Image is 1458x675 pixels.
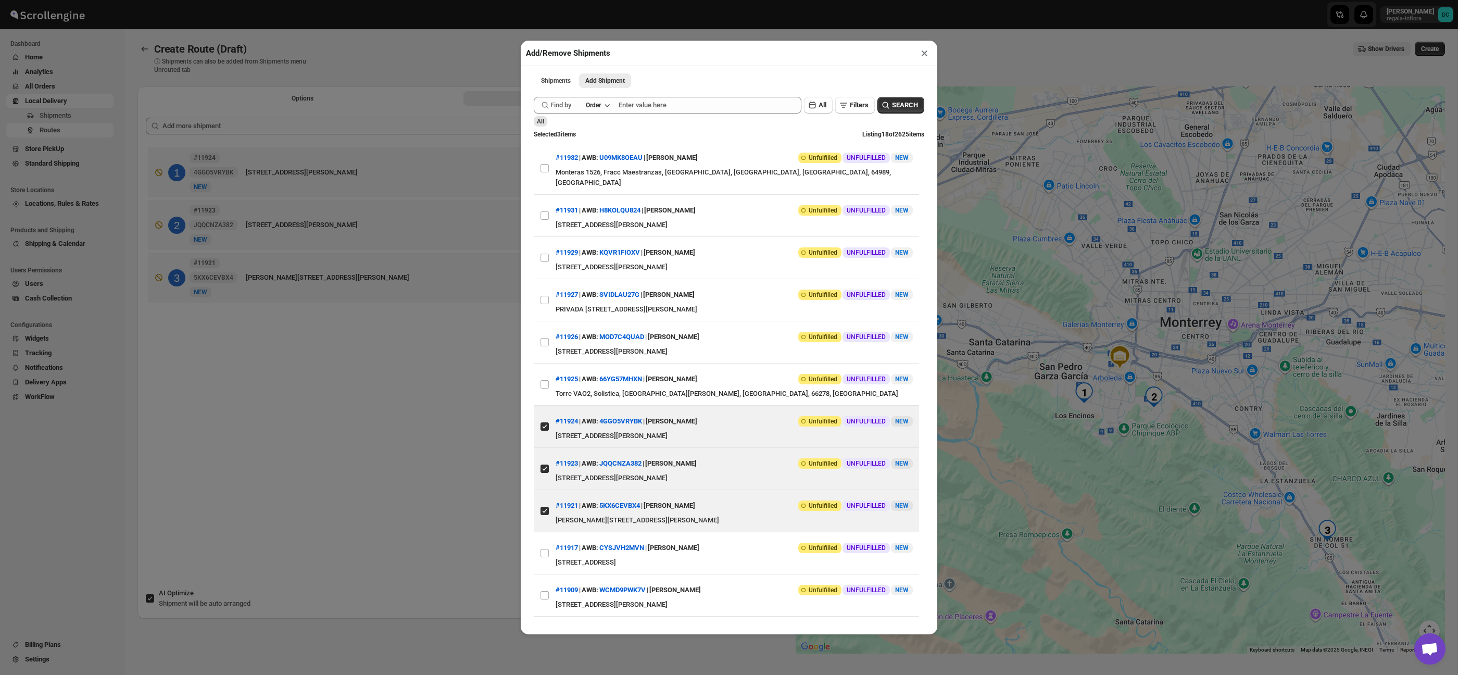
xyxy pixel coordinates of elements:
[599,417,642,425] button: 4GGO5VRYBK
[895,460,909,467] span: NEW
[895,418,909,425] span: NEW
[648,539,699,557] div: [PERSON_NAME]
[580,98,615,113] button: Order
[585,77,625,85] span: Add Shipment
[599,154,643,161] button: U09MK8OEAU
[582,247,598,258] span: AWB:
[556,248,578,256] button: #11929
[556,502,578,509] button: #11921
[599,333,644,341] button: MOD7C4QUAD
[619,97,801,114] input: Enter value here
[809,154,837,162] span: Unfulfilled
[809,459,837,468] span: Unfulfilled
[809,375,837,383] span: Unfulfilled
[556,285,695,304] div: | |
[556,599,913,610] div: [STREET_ADDRESS][PERSON_NAME]
[526,48,610,58] h2: Add/Remove Shipments
[599,375,642,383] button: 66YG57MHXN
[556,304,913,315] div: PRIVADA [STREET_ADDRESS][PERSON_NAME]
[892,100,918,110] span: SEARCH
[649,581,701,599] div: [PERSON_NAME]
[646,412,697,431] div: [PERSON_NAME]
[556,206,578,214] button: #11931
[534,131,576,138] span: Selected 3 items
[582,458,598,469] span: AWB:
[809,206,837,215] span: Unfulfilled
[599,206,640,214] button: H8KOLQU824
[599,502,640,509] button: 5KX6CEVBX4
[582,543,598,553] span: AWB:
[599,586,646,594] button: WCMD9PWK7V
[895,249,909,256] span: NEW
[556,544,578,552] button: #11917
[877,97,924,114] button: SEARCH
[644,496,695,515] div: [PERSON_NAME]
[895,502,909,509] span: NEW
[847,502,886,510] span: UNFULFILLED
[556,557,913,568] div: [STREET_ADDRESS]
[850,101,869,109] span: Filters
[646,370,697,389] div: [PERSON_NAME]
[847,291,886,299] span: UNFULFILLED
[644,201,696,220] div: [PERSON_NAME]
[556,154,578,161] button: #11932
[895,544,909,552] span: NEW
[556,586,578,594] button: #11909
[537,118,544,125] span: All
[582,416,598,427] span: AWB:
[847,417,886,426] span: UNFULFILLED
[895,154,909,161] span: NEW
[556,220,913,230] div: [STREET_ADDRESS][PERSON_NAME]
[862,131,924,138] span: Listing 18 of 2625 items
[582,332,598,342] span: AWB:
[556,375,578,383] button: #11925
[895,376,909,383] span: NEW
[137,109,787,541] div: Selected Shipments
[599,248,640,256] button: KQVR1FIOXV
[556,333,578,341] button: #11926
[847,459,886,468] span: UNFULFILLED
[556,473,913,483] div: [STREET_ADDRESS][PERSON_NAME]
[556,459,578,467] button: #11923
[582,153,598,163] span: AWB:
[556,539,699,557] div: | |
[847,544,886,552] span: UNFULFILLED
[819,101,826,109] span: All
[847,586,886,594] span: UNFULFILLED
[599,291,639,298] button: SVIDLAU27G
[582,585,598,595] span: AWB:
[556,328,699,346] div: | |
[645,454,697,473] div: [PERSON_NAME]
[556,243,695,262] div: | |
[556,370,697,389] div: | |
[556,454,697,473] div: | |
[582,501,598,511] span: AWB:
[648,328,699,346] div: [PERSON_NAME]
[586,101,601,109] div: Order
[809,502,837,510] span: Unfulfilled
[556,581,701,599] div: | |
[804,97,833,114] button: All
[556,148,698,167] div: | |
[847,375,886,383] span: UNFULFILLED
[582,205,598,216] span: AWB:
[599,544,644,552] button: CYSJVH2MVN
[644,243,695,262] div: [PERSON_NAME]
[550,100,571,110] span: Find by
[541,77,571,85] span: Shipments
[556,417,578,425] button: #11924
[809,586,837,594] span: Unfulfilled
[643,285,695,304] div: [PERSON_NAME]
[556,431,913,441] div: [STREET_ADDRESS][PERSON_NAME]
[556,201,696,220] div: | |
[582,374,598,384] span: AWB:
[556,389,913,399] div: Torre VAO2, Solistica, [GEOGRAPHIC_DATA][PERSON_NAME], [GEOGRAPHIC_DATA], 66278, [GEOGRAPHIC_DATA]
[895,586,909,594] span: NEW
[556,412,697,431] div: | |
[847,333,886,341] span: UNFULFILLED
[895,333,909,341] span: NEW
[1414,633,1446,665] a: Open chat
[809,291,837,299] span: Unfulfilled
[556,346,913,357] div: [STREET_ADDRESS][PERSON_NAME]
[895,207,909,214] span: NEW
